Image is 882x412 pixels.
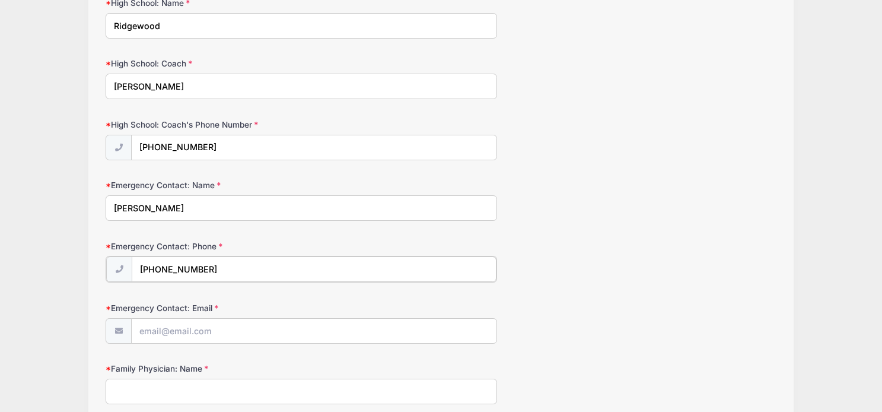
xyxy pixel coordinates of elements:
input: (xxx) xxx-xxxx [131,135,496,160]
label: High School: Coach [106,58,329,69]
input: (xxx) xxx-xxxx [132,256,496,282]
label: Emergency Contact: Email [106,302,329,314]
input: email@email.com [131,318,496,344]
label: Family Physician: Name [106,363,329,375]
label: Emergency Contact: Phone [106,240,329,252]
label: Emergency Contact: Name [106,179,329,191]
label: High School: Coach's Phone Number [106,119,329,131]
